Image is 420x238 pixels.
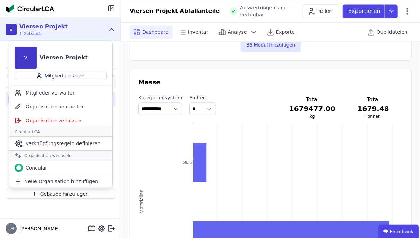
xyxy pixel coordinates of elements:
p: Exportieren [348,7,382,15]
h3: Masse [138,77,403,87]
span: 1 Gebäude [19,31,68,36]
div: Organisation wechseln [9,150,112,161]
div: Viersen Projekt [19,23,68,31]
span: Exporte [276,28,295,35]
div: V [6,24,17,35]
label: Einheit [189,94,216,101]
h3: 1679.48 [358,104,389,114]
span: Dashboard [142,28,169,35]
h3: Total [358,96,389,104]
button: Mitglied einladen [15,72,107,80]
span: [PERSON_NAME] [17,225,60,232]
h3: Tonnen [358,114,389,119]
span: Verknüpfungsregeln definieren [26,140,101,147]
div: Organisation verlassen [9,114,112,128]
div: Viersen Projekt [40,54,88,62]
button: Gebäude hinzufügen [6,189,115,199]
span: Inventar [188,28,208,35]
div: Circular LCA [9,128,112,137]
span: Neue Organisation hinzufügen [24,178,98,185]
h3: 1679477.00 [289,104,335,114]
div: V [15,47,37,69]
span: Quelldateien [377,28,408,35]
h3: kg [289,114,335,119]
button: B6 Modul hinzufügen [241,38,301,52]
img: Concular [6,4,54,13]
img: Concular [15,164,23,172]
div: V [8,95,17,103]
label: Kategoriensystem [138,94,182,101]
div: Organisation bearbeiten [9,100,112,114]
span: Analyse [228,28,247,35]
div: Viersen Projekt Abfallanteile [130,7,220,15]
div: Concular [23,164,47,171]
button: Teilen [303,4,338,18]
span: LH [8,227,14,231]
h3: Total [289,96,335,104]
div: Mitglieder verwalten [9,86,112,100]
span: Auswertungen sind verfügbar [240,4,303,18]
